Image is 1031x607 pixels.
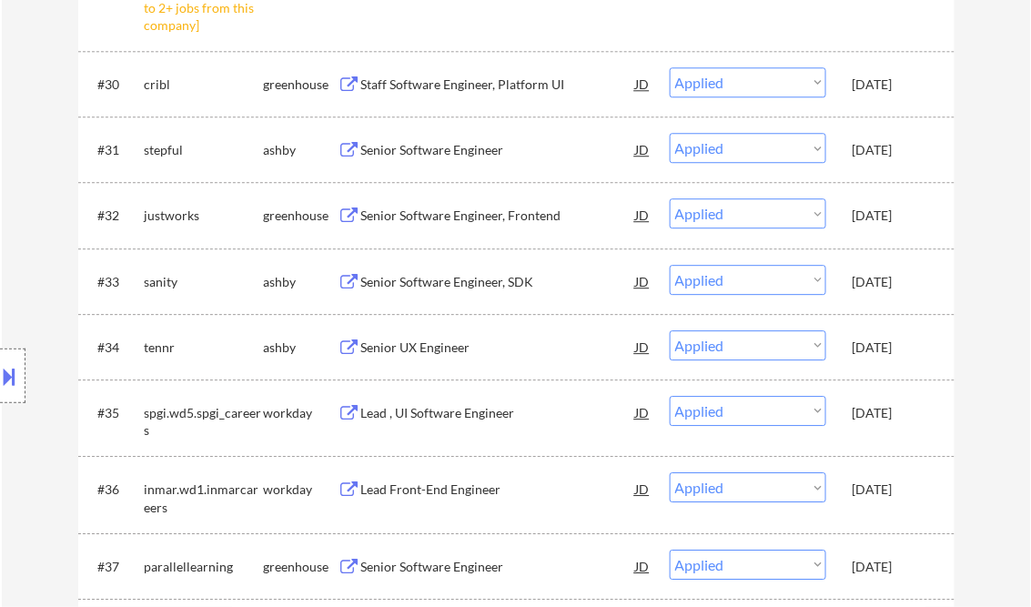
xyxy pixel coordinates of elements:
[853,76,933,94] div: [DATE]
[361,558,636,576] div: Senior Software Engineer
[853,141,933,159] div: [DATE]
[361,141,636,159] div: Senior Software Engineer
[264,76,339,94] div: greenhouse
[634,198,652,231] div: JD
[98,76,130,94] div: #30
[853,558,933,576] div: [DATE]
[634,330,652,363] div: JD
[361,339,636,357] div: Senior UX Engineer
[634,396,652,429] div: JD
[853,339,933,357] div: [DATE]
[634,67,652,100] div: JD
[853,481,933,499] div: [DATE]
[853,207,933,225] div: [DATE]
[361,76,636,94] div: Staff Software Engineer, Platform UI
[853,273,933,291] div: [DATE]
[634,550,652,582] div: JD
[361,404,636,422] div: Lead , UI Software Engineer
[361,273,636,291] div: Senior Software Engineer, SDK
[634,133,652,166] div: JD
[853,404,933,422] div: [DATE]
[634,472,652,505] div: JD
[361,207,636,225] div: Senior Software Engineer, Frontend
[361,481,636,499] div: Lead Front-End Engineer
[145,76,264,94] div: cribl
[634,265,652,298] div: JD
